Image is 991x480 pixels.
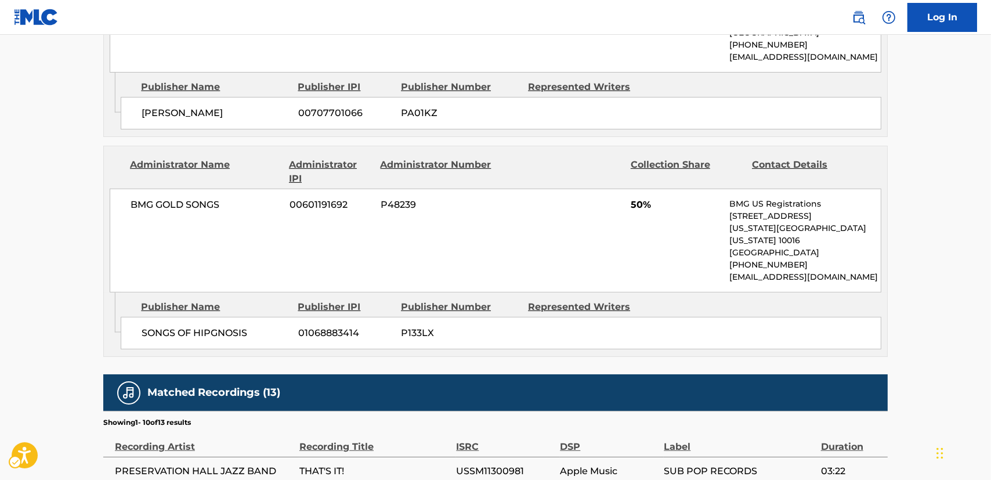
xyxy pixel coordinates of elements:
a: Log In [907,3,977,32]
p: Showing 1 - 10 of 13 results [103,417,191,428]
span: 01068883414 [298,326,392,340]
h5: Matched Recordings (13) [147,386,280,399]
div: Publisher Number [401,300,519,314]
div: Administrator Name [130,158,280,186]
img: help [882,10,896,24]
div: DSP [560,428,658,454]
div: Collection Share [631,158,743,186]
p: [EMAIL_ADDRESS][DOMAIN_NAME] [729,271,881,283]
img: Matched Recordings [122,386,136,400]
div: Drag [936,436,943,471]
p: [US_STATE][GEOGRAPHIC_DATA][US_STATE] 10016 [729,222,881,247]
span: Apple Music [560,464,658,478]
div: Duration [821,428,882,454]
div: Recording Artist [115,428,294,454]
span: BMG GOLD SONGS [131,198,281,212]
span: 00707701066 [298,106,392,120]
span: SUB POP RECORDS [664,464,815,478]
div: Administrator Number [380,158,493,186]
span: [PERSON_NAME] [142,106,290,120]
span: PA01KZ [401,106,519,120]
div: Publisher IPI [298,300,392,314]
div: ISRC [456,428,554,454]
div: Publisher Name [141,80,289,94]
div: Publisher IPI [298,80,392,94]
img: search [852,10,866,24]
div: Publisher Name [141,300,289,314]
img: MLC Logo [14,9,59,26]
div: Recording Title [299,428,450,454]
span: 00601191692 [290,198,372,212]
span: 03:22 [821,464,882,478]
p: [GEOGRAPHIC_DATA] [729,247,881,259]
span: USSM11300981 [456,464,554,478]
div: Publisher Number [401,80,519,94]
p: [PHONE_NUMBER] [729,39,881,51]
div: Contact Details [752,158,865,186]
div: Label [664,428,815,454]
span: P48239 [381,198,493,212]
p: BMG US Registrations [729,198,881,210]
span: 50% [631,198,721,212]
p: [PHONE_NUMBER] [729,259,881,271]
div: Chat Widget [933,424,991,480]
div: Represented Writers [528,300,646,314]
span: PRESERVATION HALL JAZZ BAND [115,464,294,478]
span: THAT'S IT! [299,464,450,478]
p: [STREET_ADDRESS] [729,210,881,222]
iframe: Hubspot Iframe [933,424,991,480]
div: Administrator IPI [289,158,371,186]
span: P133LX [401,326,519,340]
span: SONGS OF HIPGNOSIS [142,326,290,340]
p: [EMAIL_ADDRESS][DOMAIN_NAME] [729,51,881,63]
div: Represented Writers [528,80,646,94]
